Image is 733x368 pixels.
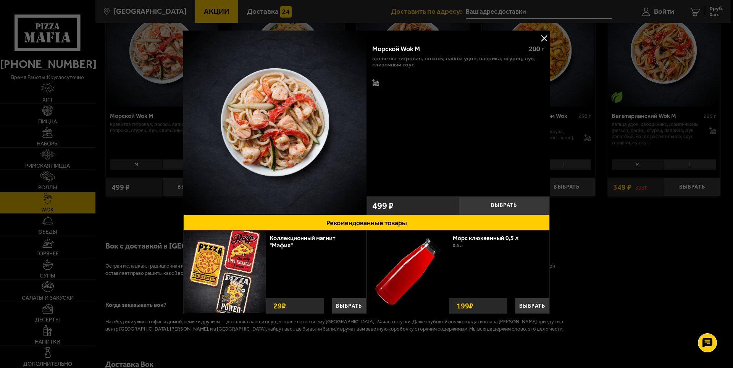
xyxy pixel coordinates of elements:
span: 0.5 л [453,243,463,248]
a: Коллекционный магнит "Мафия" [270,234,336,249]
a: Морс клюквенный 0,5 л [453,234,526,242]
a: Морской Wok M [183,31,366,215]
button: Выбрать [515,298,549,314]
button: Выбрать [332,298,366,314]
button: Рекомендованные товары [183,215,550,231]
strong: 199 ₽ [455,298,475,313]
img: Морской Wok M [183,31,366,214]
strong: 29 ₽ [271,298,288,313]
div: Морской Wok M [372,45,522,53]
span: 499 ₽ [372,201,394,210]
p: креветка тигровая, лосось, лапша удон, паприка, огурец, лук, сливочный соус. [372,55,544,68]
button: Выбрать [458,196,550,215]
span: 200 г [529,45,544,53]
